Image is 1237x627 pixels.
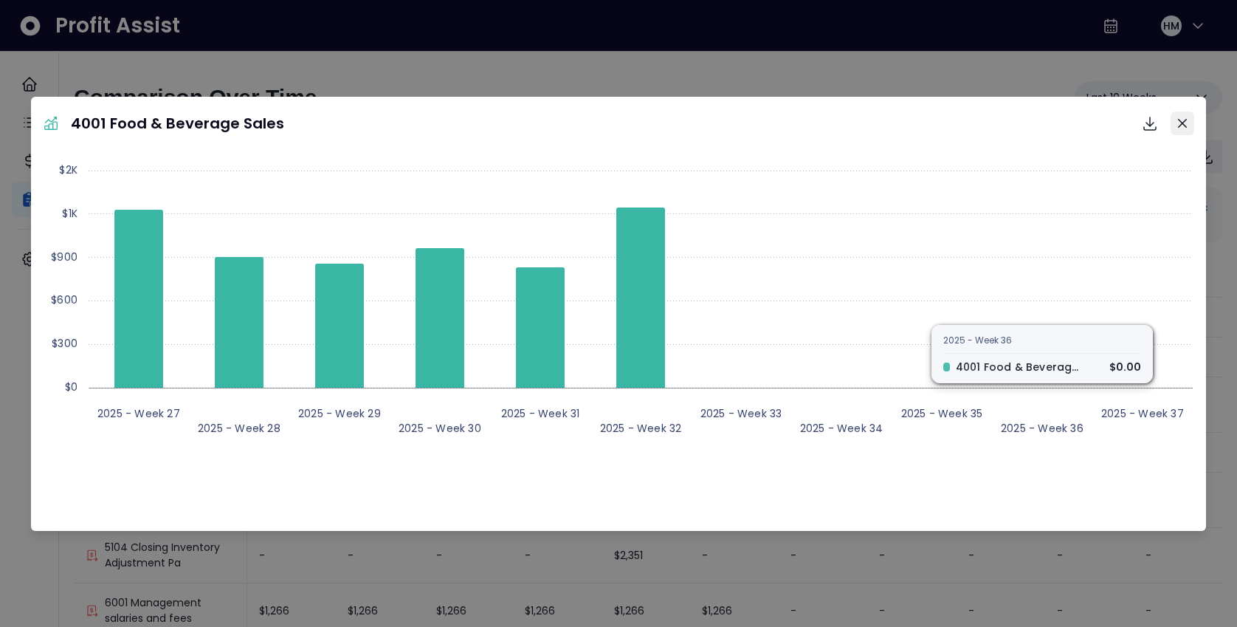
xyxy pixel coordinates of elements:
[399,421,481,436] text: 2025 - Week 30
[198,421,280,436] text: 2025 - Week 28
[51,250,77,264] text: $900
[65,380,77,394] text: $0
[298,406,381,421] text: 2025 - Week 29
[501,406,580,421] text: 2025 - Week 31
[59,162,77,177] text: $2K
[1001,421,1083,436] text: 2025 - Week 36
[800,421,883,436] text: 2025 - Week 34
[1101,406,1184,421] text: 2025 - Week 37
[62,206,77,221] text: $1K
[71,112,284,134] p: 4001 Food & Beverage Sales
[97,406,180,421] text: 2025 - Week 27
[1135,109,1165,138] button: Download options
[52,336,77,351] text: $300
[700,406,782,421] text: 2025 - Week 33
[901,406,983,421] text: 2025 - Week 35
[600,421,682,436] text: 2025 - Week 32
[51,292,77,307] text: $600
[1171,112,1194,135] button: Close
